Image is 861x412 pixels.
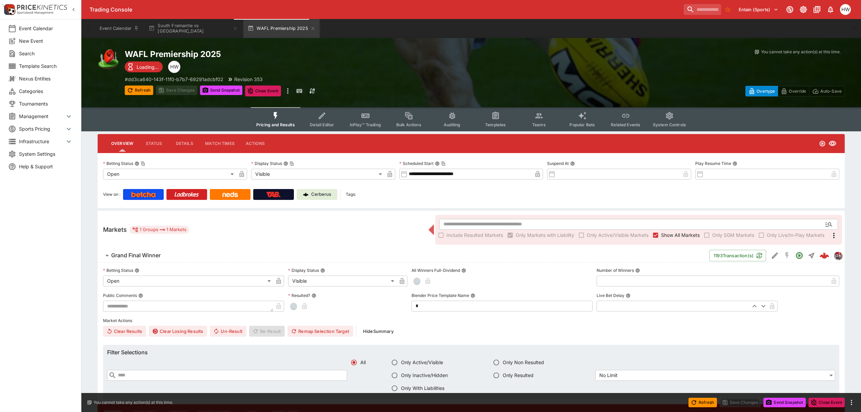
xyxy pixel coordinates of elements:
button: No Bookmarks [722,4,733,15]
span: Only Inactive/Hidden [401,372,448,379]
div: Start From [745,86,845,96]
button: more [284,86,292,96]
button: Number of Winners [635,268,640,273]
span: Show All Markets [661,231,700,239]
button: Notifications [824,3,837,16]
span: Only Resulted [503,372,534,379]
div: 1 Groups 1 Markets [132,226,186,234]
img: pricekinetics [834,252,842,259]
p: All Winners Full-Dividend [412,267,460,273]
input: search [684,4,721,15]
p: Loading... [137,63,159,71]
div: Harry Walker [168,61,180,73]
button: Un-Result [210,326,246,337]
span: Bulk Actions [396,122,421,127]
span: Only Live/In-Play Markets [767,231,824,239]
p: Number of Winners [597,267,634,273]
button: South Fremantle vs [GEOGRAPHIC_DATA] [144,19,242,38]
button: Actions [240,135,271,152]
button: Remap Selection Target [287,326,353,337]
button: Override [778,86,809,96]
span: Include Resulted Markets [446,231,503,239]
button: Refresh [688,398,717,407]
span: Re-Result [249,326,285,337]
button: Display Status [320,268,325,273]
p: Override [789,88,806,95]
p: Revision 353 [234,76,263,83]
span: Only SGM Markets [712,231,754,239]
button: Send Snapshot [200,86,242,95]
img: Cerberus [303,192,308,197]
p: Play Resume Time [695,161,731,166]
p: You cannot take any action(s) at this time. [761,49,841,55]
button: Resulted? [312,293,316,298]
button: Grand Final Winner [98,249,709,262]
label: View on : [103,189,120,200]
span: Sports Pricing [19,125,65,132]
span: Help & Support [19,163,73,170]
button: Clear Losing Results [149,326,207,337]
h2: Copy To Clipboard [125,49,485,59]
button: Betting StatusCopy To Clipboard [135,161,139,166]
p: Public Comments [103,293,137,298]
span: Pricing and Results [256,122,295,127]
button: Toggle light/dark mode [797,3,809,16]
span: Related Events [611,122,640,127]
p: Copy To Clipboard [125,76,223,83]
span: Management [19,113,65,120]
span: Only Markets with Liability [516,231,574,239]
button: Clear Results [103,326,146,337]
button: Match Times [200,135,240,152]
p: Scheduled Start [399,161,434,166]
button: Overview [106,135,139,152]
button: 1193Transaction(s) [709,250,766,261]
h6: Grand Final Winner [111,252,161,259]
span: Event Calendar [19,25,73,32]
div: Open [103,276,273,286]
div: Open [103,169,236,180]
button: Scheduled StartCopy To Clipboard [435,161,440,166]
button: Copy To Clipboard [141,161,145,166]
button: Copy To Clipboard [441,161,446,166]
div: Visible [288,276,397,286]
button: Copy To Clipboard [289,161,294,166]
button: Live Bet Delay [626,293,630,298]
span: InPlay™ Trading [350,122,381,127]
label: Market Actions [103,316,839,326]
p: Display Status [288,267,319,273]
button: Overtype [745,86,778,96]
p: Suspend At [547,161,569,166]
img: Betcha [131,192,156,197]
div: Trading Console [89,6,681,13]
div: Harrison Walker [840,4,851,15]
button: Edit Detail [769,249,781,262]
div: Visible [251,169,384,180]
button: Straight [805,249,818,262]
img: TabNZ [266,192,281,197]
p: You cannot take any action(s) at this time. [94,399,173,406]
svg: More [830,231,838,240]
span: New Event [19,37,73,44]
button: All Winners Full-Dividend [461,268,466,273]
p: Resulted? [288,293,310,298]
label: Tags: [346,189,356,200]
span: Only With Liabilities [401,385,444,392]
button: Event Calendar [96,19,143,38]
img: logo-cerberus--red.svg [820,251,829,260]
span: Only Non Resulted [503,359,544,366]
button: Connected to PK [784,3,796,16]
button: Auto-Save [809,86,845,96]
span: Only Active/Visible [401,359,443,366]
span: Detail Editor [310,122,334,127]
button: Close Event [245,86,281,96]
img: PriceKinetics [17,5,67,10]
button: more [847,398,856,407]
button: Open [823,218,835,230]
span: Search [19,50,73,57]
span: Popular Bets [569,122,595,127]
button: WAFL Premiership 2025 [243,19,320,38]
span: System Settings [19,150,73,157]
img: Ladbrokes [174,192,199,197]
h6: Filter Selections [107,349,835,356]
div: pricekinetics [834,251,842,260]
